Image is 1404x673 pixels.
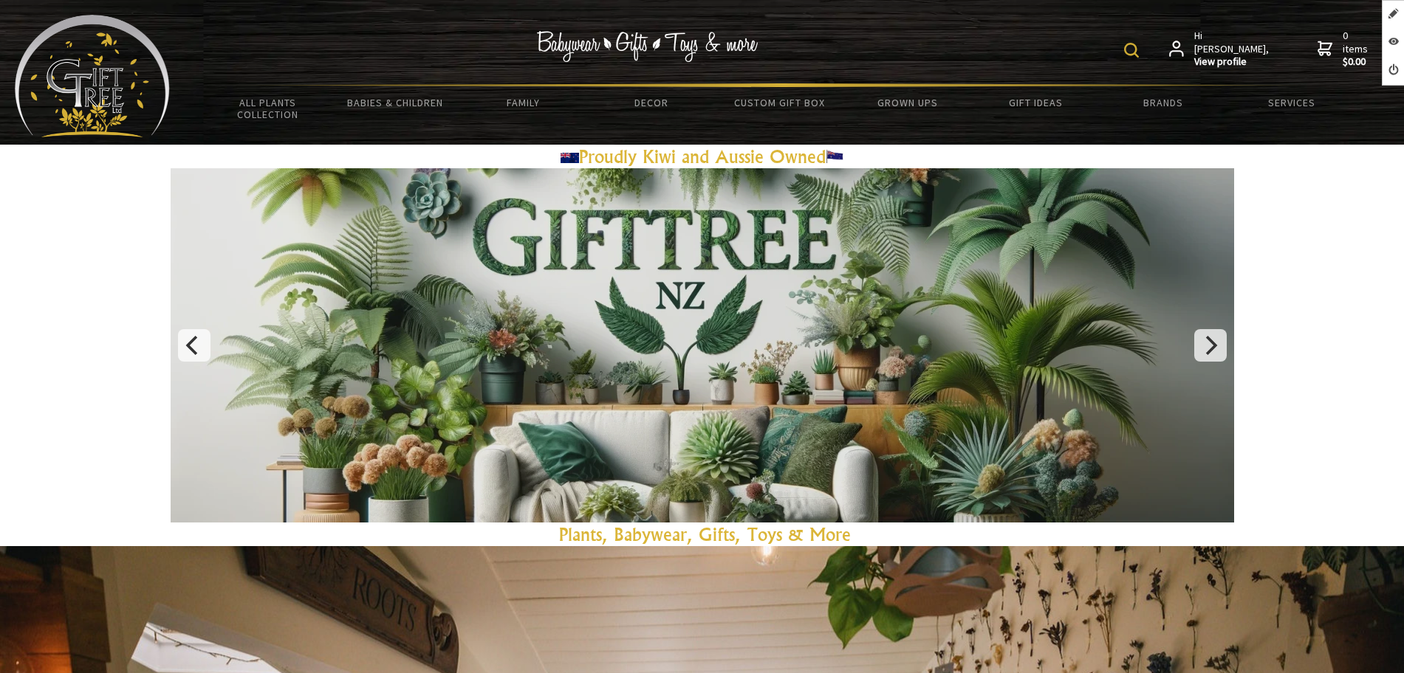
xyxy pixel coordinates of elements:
strong: View profile [1194,55,1270,69]
button: Next [1194,329,1227,362]
a: Custom Gift Box [716,87,843,118]
a: Gift Ideas [971,87,1099,118]
a: 0 items$0.00 [1318,30,1371,69]
a: Plants, Babywear, Gifts, Toys & Mor [559,523,842,545]
img: Babywear - Gifts - Toys & more [536,31,758,62]
span: 0 items [1343,29,1371,69]
a: All Plants Collection [204,87,332,130]
button: Previous [178,329,210,362]
a: Proudly Kiwi and Aussie Owned [561,145,844,168]
a: Hi [PERSON_NAME],View profile [1169,30,1270,69]
span: Hi [PERSON_NAME], [1194,30,1270,69]
a: Brands [1100,87,1227,118]
img: Babyware - Gifts - Toys and more... [15,15,170,137]
a: Family [459,87,587,118]
a: Babies & Children [332,87,459,118]
a: Services [1227,87,1355,118]
a: Grown Ups [843,87,971,118]
img: product search [1124,43,1139,58]
strong: $0.00 [1343,55,1371,69]
a: Decor [587,87,715,118]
